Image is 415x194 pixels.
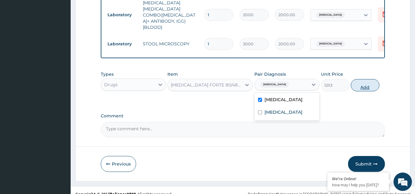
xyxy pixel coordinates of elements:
[264,109,303,115] label: [MEDICAL_DATA]
[3,129,117,150] textarea: Type your message and hit 'Enter'
[332,176,384,181] div: We're Online!
[32,34,103,42] div: Chat with us now
[101,72,114,77] label: Types
[101,3,115,18] div: Minimize live chat window
[140,38,201,50] td: STOOL MICROSCOPY
[36,58,85,120] span: We're online!
[101,113,385,119] label: Comment
[104,38,140,50] td: Laboratory
[321,71,343,77] label: Unit Price
[332,182,384,188] p: How may I help you today?
[264,97,303,103] label: [MEDICAL_DATA]
[104,9,140,21] td: Laboratory
[101,156,136,172] button: Previous
[316,12,345,18] span: [MEDICAL_DATA]
[351,79,379,91] button: Add
[260,82,289,88] span: [MEDICAL_DATA]
[104,82,118,88] div: Drugs
[254,71,286,77] label: Pair Diagnosis
[11,31,25,46] img: d_794563401_company_1708531726252_794563401
[348,156,385,172] button: Submit
[316,41,345,47] span: [MEDICAL_DATA]
[171,82,242,88] div: [MEDICAL_DATA] FORTE 80/480 BY 6 [MEDICAL_DATA] [MEDICAL_DATA] PCK
[167,71,178,77] label: Item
